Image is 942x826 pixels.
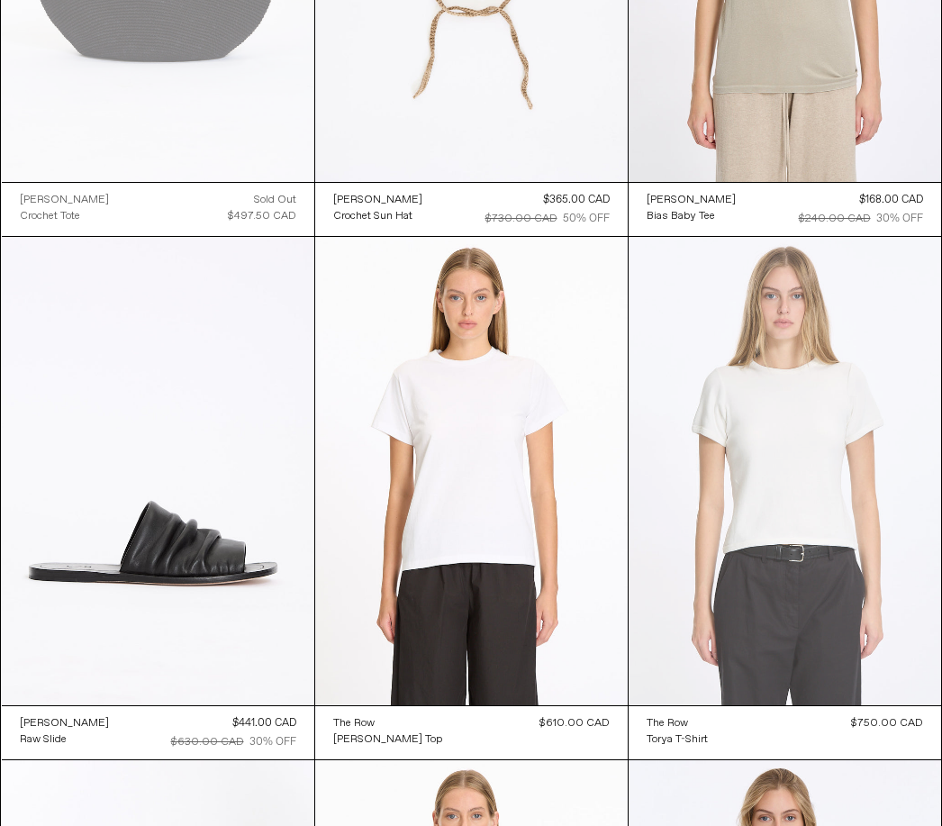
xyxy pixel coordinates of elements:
div: 50% OFF [563,211,610,227]
a: The Row [647,715,708,731]
a: [PERSON_NAME] [647,192,736,208]
div: 30% OFF [249,734,296,750]
div: Torya T-Shirt [647,732,708,748]
a: Crochet Sun Hat [333,208,422,224]
div: [PERSON_NAME] [20,716,109,731]
div: [PERSON_NAME] Top [333,732,442,748]
a: [PERSON_NAME] [20,192,109,208]
div: $240.00 CAD [799,211,871,227]
a: Bias Baby Tee [647,208,736,224]
div: $441.00 CAD [232,715,296,731]
a: [PERSON_NAME] Top [333,731,442,748]
div: Crochet Sun Hat [333,209,412,224]
div: [PERSON_NAME] [20,193,109,208]
a: Raw Slide [20,731,109,748]
div: $750.00 CAD [851,715,923,731]
img: The Row Florie Top [315,237,628,706]
div: The Row [333,716,375,731]
div: $168.00 CAD [859,192,923,208]
img: Lauren Manoogian Raw Slide [2,237,314,706]
div: $497.50 CAD [228,208,296,224]
div: $365.00 CAD [543,192,610,208]
a: Torya T-Shirt [647,731,708,748]
div: 30% OFF [876,211,923,227]
div: Raw Slide [20,732,67,748]
div: $630.00 CAD [171,734,244,750]
div: Sold out [254,192,296,208]
div: [PERSON_NAME] [647,193,736,208]
div: $610.00 CAD [539,715,610,731]
a: [PERSON_NAME] [20,715,109,731]
a: The Row [333,715,442,731]
img: The Row Torya T-Shirt in white [629,237,941,706]
a: Crochet Tote [20,208,109,224]
a: [PERSON_NAME] [333,192,422,208]
div: The Row [647,716,688,731]
div: $730.00 CAD [485,211,557,227]
div: Bias Baby Tee [647,209,715,224]
div: [PERSON_NAME] [333,193,422,208]
div: Crochet Tote [20,209,80,224]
